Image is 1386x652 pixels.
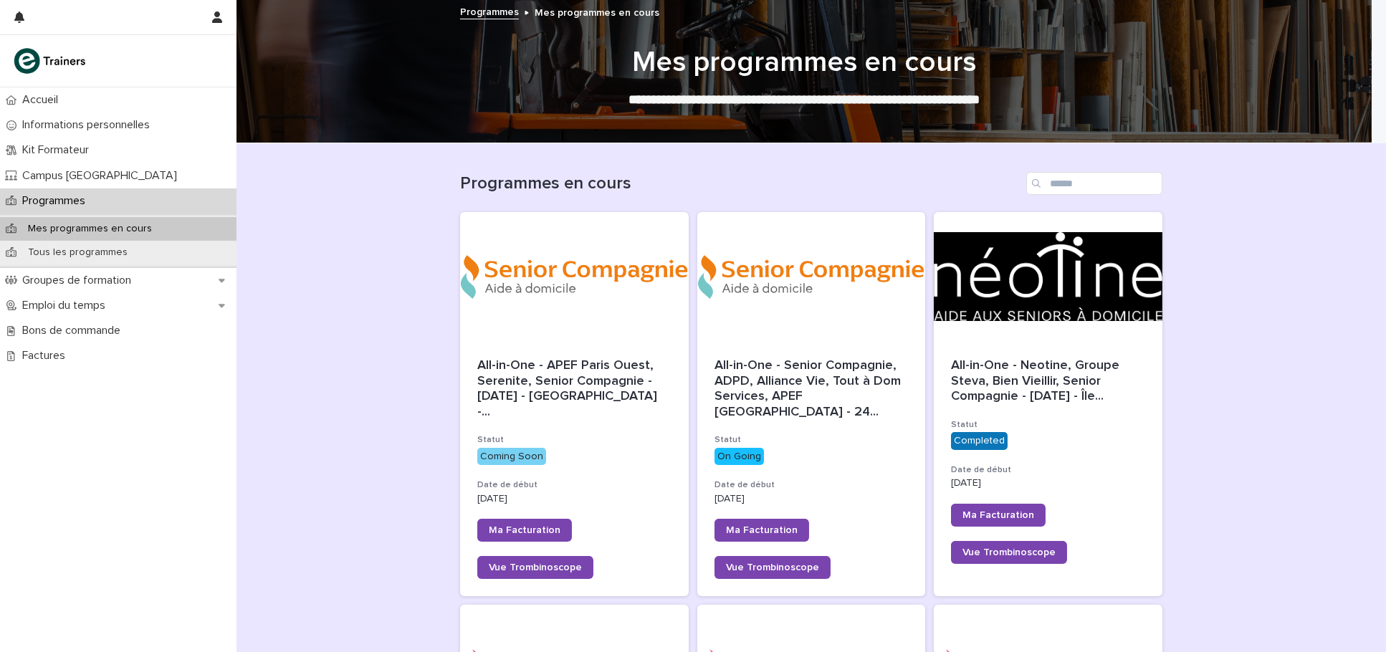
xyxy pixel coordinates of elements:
[934,212,1162,596] a: All-in-One - Neotine, Groupe Steva, Bien Vieillir, Senior Compagnie - [DATE] - Île...StatutComple...
[16,299,117,312] p: Emploi du temps
[535,4,659,19] p: Mes programmes en cours
[714,493,909,505] p: [DATE]
[951,477,1145,489] p: [DATE]
[477,479,672,491] h3: Date de début
[477,448,546,466] div: Coming Soon
[460,212,689,596] a: All-in-One - APEF Paris Ouest, Serenite, Senior Compagnie - [DATE] - [GEOGRAPHIC_DATA] -...Statut...
[714,358,909,420] span: All-in-One - Senior Compagnie, ADPD, Alliance Vie, Tout à Dom Services, APEF [GEOGRAPHIC_DATA] - ...
[951,504,1046,527] a: Ma Facturation
[16,169,188,183] p: Campus [GEOGRAPHIC_DATA]
[962,547,1056,557] span: Vue Trombinoscope
[951,419,1145,431] h3: Statut
[951,464,1145,476] h3: Date de début
[16,223,163,235] p: Mes programmes en cours
[714,479,909,491] h3: Date de début
[951,358,1145,405] span: All-in-One - Neotine, Groupe Steva, Bien Vieillir, Senior Compagnie - [DATE] - Île ...
[962,510,1034,520] span: Ma Facturation
[477,434,672,446] h3: Statut
[11,47,90,75] img: K0CqGN7SDeD6s4JG8KQk
[714,358,909,420] div: All-in-One - Senior Compagnie, ADPD, Alliance Vie, Tout à Dom Services, APEF Saint Ouen - 24 - Se...
[951,541,1067,564] a: Vue Trombinoscope
[951,432,1008,450] div: Completed
[477,358,672,420] div: All-in-One - APEF Paris Ouest, Serenite, Senior Compagnie - 26 - Octobre 2025 - Île-de-France - A...
[16,93,70,107] p: Accueil
[714,434,909,446] h3: Statut
[453,45,1155,80] h1: Mes programmes en cours
[16,246,139,259] p: Tous les programmes
[16,143,100,157] p: Kit Formateur
[477,493,672,505] p: [DATE]
[477,519,572,542] a: Ma Facturation
[489,525,560,535] span: Ma Facturation
[460,173,1021,194] h1: Programmes en cours
[1026,172,1162,195] input: Search
[16,274,143,287] p: Groupes de formation
[16,194,97,208] p: Programmes
[726,562,819,572] span: Vue Trombinoscope
[460,3,519,19] a: Programmes
[477,358,672,420] span: All-in-One - APEF Paris Ouest, Serenite, Senior Compagnie - [DATE] - [GEOGRAPHIC_DATA] - ...
[951,358,1145,405] div: All-in-One - Neotine, Groupe Steva, Bien Vieillir, Senior Compagnie - 15 - Avril 2025 - Île-de-Fr...
[714,448,764,466] div: On Going
[697,212,926,596] a: All-in-One - Senior Compagnie, ADPD, Alliance Vie, Tout à Dom Services, APEF [GEOGRAPHIC_DATA] - ...
[489,562,582,572] span: Vue Trombinoscope
[477,556,593,579] a: Vue Trombinoscope
[714,519,809,542] a: Ma Facturation
[726,525,798,535] span: Ma Facturation
[16,324,132,337] p: Bons de commande
[16,349,77,363] p: Factures
[16,118,161,132] p: Informations personnelles
[714,556,831,579] a: Vue Trombinoscope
